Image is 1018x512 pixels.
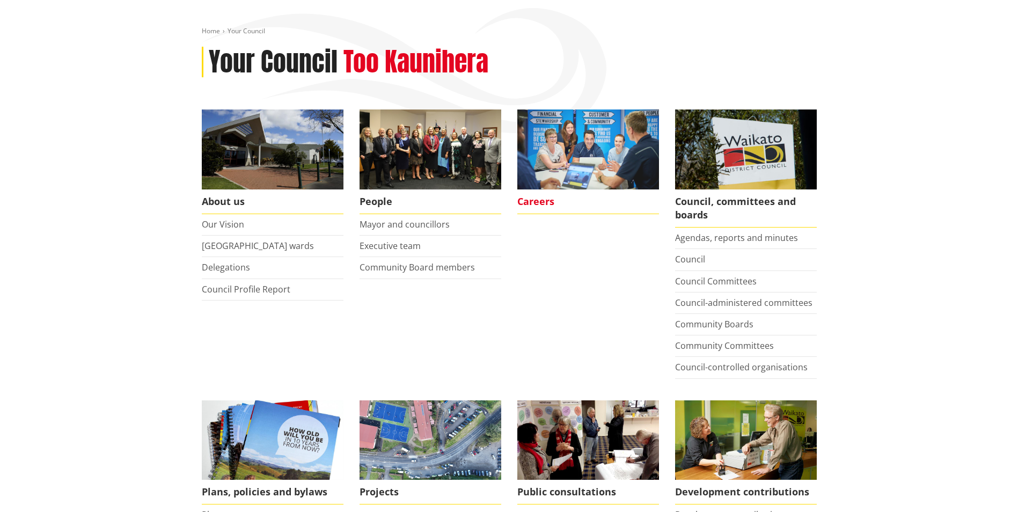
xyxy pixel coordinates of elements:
span: Projects [360,480,501,504]
span: Plans, policies and bylaws [202,480,343,504]
a: Council-administered committees [675,297,812,309]
a: [GEOGRAPHIC_DATA] wards [202,240,314,252]
a: Council [675,253,705,265]
a: We produce a number of plans, policies and bylaws including the Long Term Plan Plans, policies an... [202,400,343,505]
a: Careers [517,109,659,214]
h2: Too Kaunihera [343,47,488,78]
a: Community Committees [675,340,774,352]
a: Executive team [360,240,421,252]
span: About us [202,189,343,214]
a: Community Boards [675,318,753,330]
span: Public consultations [517,480,659,504]
img: DJI_0336 [360,400,501,480]
h1: Your Council [209,47,338,78]
a: Agendas, reports and minutes [675,232,798,244]
img: Office staff in meeting - Career page [517,109,659,189]
a: Council Committees [675,275,757,287]
a: Delegations [202,261,250,273]
span: Development contributions [675,480,817,504]
iframe: Messenger Launcher [969,467,1007,506]
img: 2022 Council [360,109,501,189]
a: Our Vision [202,218,244,230]
a: Waikato-District-Council-sign Council, committees and boards [675,109,817,228]
a: Council Profile Report [202,283,290,295]
a: 2022 Council People [360,109,501,214]
img: WDC Building 0015 [202,109,343,189]
span: People [360,189,501,214]
img: public-consultations [517,400,659,480]
nav: breadcrumb [202,27,817,36]
span: Careers [517,189,659,214]
a: public-consultations Public consultations [517,400,659,505]
a: Projects [360,400,501,505]
img: Waikato-District-Council-sign [675,109,817,189]
img: Fees [675,400,817,480]
a: Mayor and councillors [360,218,450,230]
a: Home [202,26,220,35]
span: Council, committees and boards [675,189,817,228]
img: Long Term Plan [202,400,343,480]
a: Community Board members [360,261,475,273]
a: FInd out more about fees and fines here Development contributions [675,400,817,505]
a: WDC Building 0015 About us [202,109,343,214]
span: Your Council [228,26,265,35]
a: Council-controlled organisations [675,361,808,373]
